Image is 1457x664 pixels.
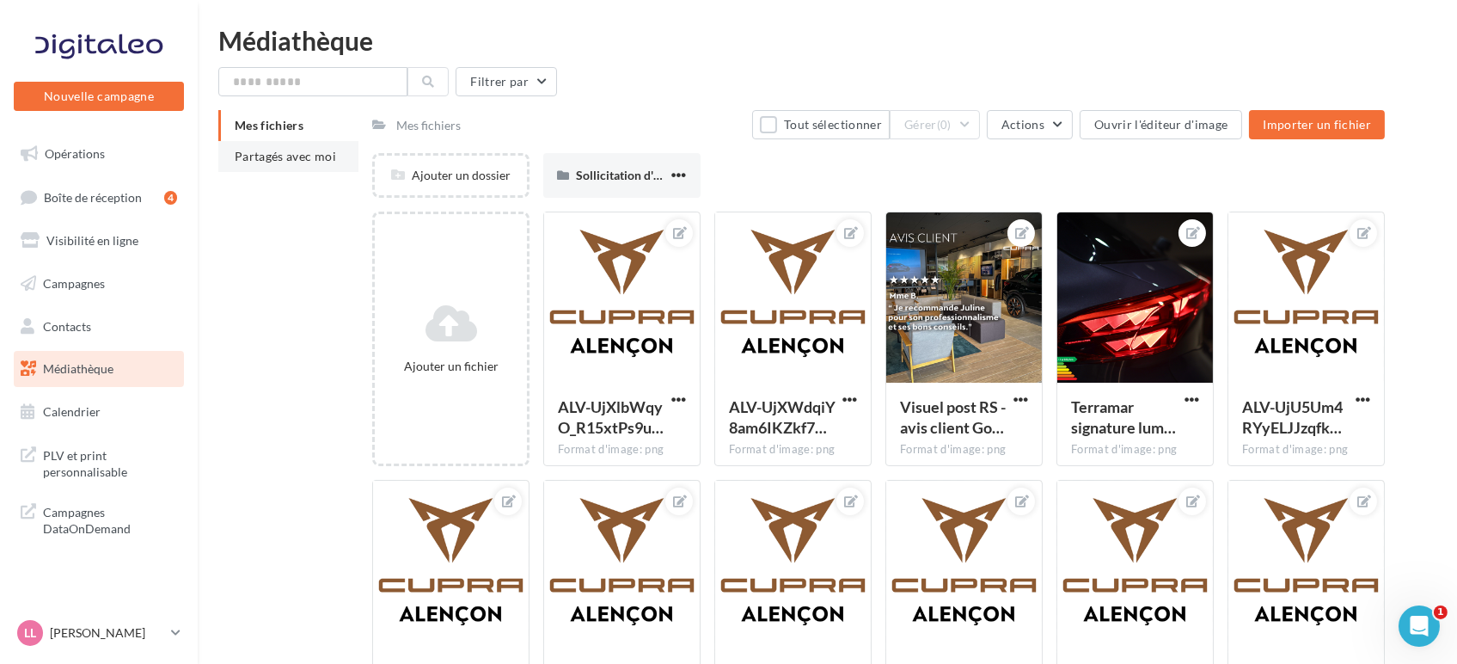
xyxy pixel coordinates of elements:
div: Format d'image: png [729,442,857,458]
a: Campagnes [10,266,187,302]
a: Boîte de réception4 [10,179,187,216]
span: Campagnes DataOnDemand [43,501,177,538]
p: [PERSON_NAME] [50,624,164,642]
span: ALV-UjXWdqiY8am6IKZkf7Gc39jCa7yJORCLldPYKH5pCM-mBFqENjbR [729,397,836,437]
a: LL [PERSON_NAME] [14,617,184,649]
a: PLV et print personnalisable [10,437,187,488]
span: Campagnes [43,276,105,291]
a: Médiathèque [10,351,187,387]
a: Visibilité en ligne [10,223,187,259]
div: Ajouter un fichier [382,358,520,375]
a: Contacts [10,309,187,345]
iframe: Intercom live chat [1399,606,1440,647]
span: Boîte de réception [44,189,142,204]
span: Mes fichiers [235,118,303,132]
div: Mes fichiers [396,117,461,134]
span: Terramar signature lumineuse [1071,397,1176,437]
div: 4 [164,191,177,205]
div: Ajouter un dossier [375,167,527,184]
a: Calendrier [10,394,187,430]
span: Partagés avec moi [235,149,336,163]
div: Médiathèque [218,28,1436,53]
span: 1 [1434,606,1448,619]
div: Format d'image: png [1071,442,1199,458]
button: Tout sélectionner [752,110,890,139]
button: Ouvrir l'éditeur d'image [1080,110,1242,139]
span: Médiathèque [43,361,113,376]
span: Visibilité en ligne [46,233,138,248]
div: Format d'image: png [558,442,686,458]
div: Format d'image: png [1242,442,1370,458]
span: Contacts [43,318,91,333]
a: Campagnes DataOnDemand [10,494,187,544]
span: ALV-UjXlbWqyO_R15xtPs9uCCxnW6WMymqsV_obLHWv6laM3md67jtwt [558,397,664,437]
span: PLV et print personnalisable [43,444,177,481]
button: Gérer(0) [890,110,980,139]
span: Sollicitation d'avis [576,168,674,182]
span: Visuel post RS - avis client Google [900,397,1006,437]
span: Calendrier [43,404,101,419]
button: Actions [987,110,1073,139]
span: ALV-UjU5Um4RYyELJJzqfkUmbusJaQjTOIBmdkKndrAApU_NvB6AYVTq [1242,397,1343,437]
button: Nouvelle campagne [14,82,184,111]
span: Actions [1001,117,1044,132]
a: Opérations [10,136,187,172]
button: Filtrer par [456,67,557,96]
span: LL [24,624,36,642]
span: (0) [937,118,952,132]
div: Format d'image: png [900,442,1028,458]
span: Importer un fichier [1263,117,1371,132]
span: Opérations [45,146,105,161]
button: Importer un fichier [1249,110,1385,139]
